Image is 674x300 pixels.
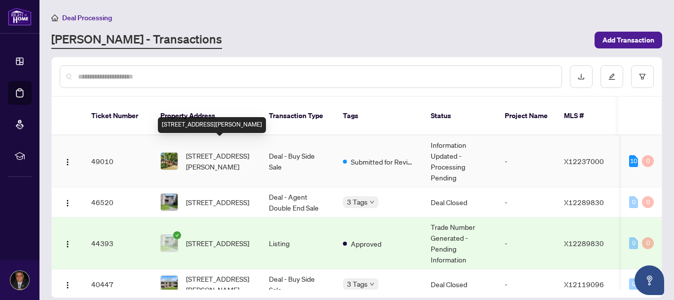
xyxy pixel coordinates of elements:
[629,237,638,249] div: 0
[600,65,623,88] button: edit
[261,269,335,300] td: Deal - Buy Side Sale
[564,239,604,248] span: X12289830
[642,155,654,167] div: 0
[497,135,556,187] td: -
[161,235,178,252] img: thumbnail-img
[186,238,249,249] span: [STREET_ADDRESS]
[370,200,374,205] span: down
[62,13,112,22] span: Deal Processing
[564,157,604,166] span: X12237000
[173,231,181,239] span: check-circle
[423,269,497,300] td: Deal Closed
[629,278,638,290] div: 0
[642,237,654,249] div: 0
[8,7,32,26] img: logo
[161,276,178,293] img: thumbnail-img
[83,269,152,300] td: 40447
[83,97,152,135] th: Ticket Number
[629,196,638,208] div: 0
[608,73,615,80] span: edit
[261,135,335,187] td: Deal - Buy Side Sale
[564,198,604,207] span: X12289830
[635,265,664,295] button: Open asap
[351,238,381,249] span: Approved
[570,65,593,88] button: download
[423,187,497,217] td: Deal Closed
[595,32,662,48] button: Add Transaction
[497,187,556,217] td: -
[161,153,178,170] img: thumbnail-img
[370,282,374,287] span: down
[335,97,423,135] th: Tags
[51,31,222,49] a: [PERSON_NAME] - Transactions
[64,281,72,289] img: Logo
[347,196,368,208] span: 3 Tags
[423,97,497,135] th: Status
[639,73,646,80] span: filter
[261,187,335,217] td: Deal - Agent Double End Sale
[51,14,58,21] span: home
[423,217,497,269] td: Trade Number Generated - Pending Information
[497,217,556,269] td: -
[64,240,72,248] img: Logo
[83,217,152,269] td: 44393
[60,276,75,292] button: Logo
[10,271,29,290] img: Profile Icon
[497,97,556,135] th: Project Name
[186,197,249,208] span: [STREET_ADDRESS]
[602,32,654,48] span: Add Transaction
[60,153,75,169] button: Logo
[497,269,556,300] td: -
[64,199,72,207] img: Logo
[347,278,368,290] span: 3 Tags
[629,155,638,167] div: 10
[351,156,415,167] span: Submitted for Review
[642,196,654,208] div: 0
[60,194,75,210] button: Logo
[83,135,152,187] td: 49010
[161,194,178,211] img: thumbnail-img
[261,97,335,135] th: Transaction Type
[578,73,585,80] span: download
[64,158,72,166] img: Logo
[556,97,615,135] th: MLS #
[158,117,266,133] div: [STREET_ADDRESS][PERSON_NAME]
[631,65,654,88] button: filter
[261,217,335,269] td: Listing
[423,135,497,187] td: Information Updated - Processing Pending
[186,150,253,172] span: [STREET_ADDRESS][PERSON_NAME]
[152,97,261,135] th: Property Address
[564,280,604,289] span: X12119096
[60,235,75,251] button: Logo
[83,187,152,217] td: 46520
[186,273,253,295] span: [STREET_ADDRESS][PERSON_NAME]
